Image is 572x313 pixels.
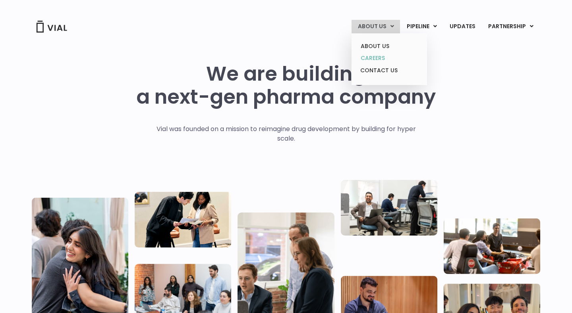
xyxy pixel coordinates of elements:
[354,40,424,52] a: ABOUT US
[341,180,437,236] img: Three people working in an office
[136,62,436,108] h1: We are building a next-gen pharma company
[354,52,424,64] a: CAREERS
[444,218,540,274] img: Group of people playing whirlyball
[36,21,68,33] img: Vial Logo
[354,64,424,77] a: CONTACT US
[148,124,424,143] p: Vial was founded on a mission to reimagine drug development by building for hyper scale.
[443,20,481,33] a: UPDATES
[482,20,540,33] a: PARTNERSHIPMenu Toggle
[135,192,231,247] img: Two people looking at a paper talking.
[352,20,400,33] a: ABOUT USMenu Toggle
[400,20,443,33] a: PIPELINEMenu Toggle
